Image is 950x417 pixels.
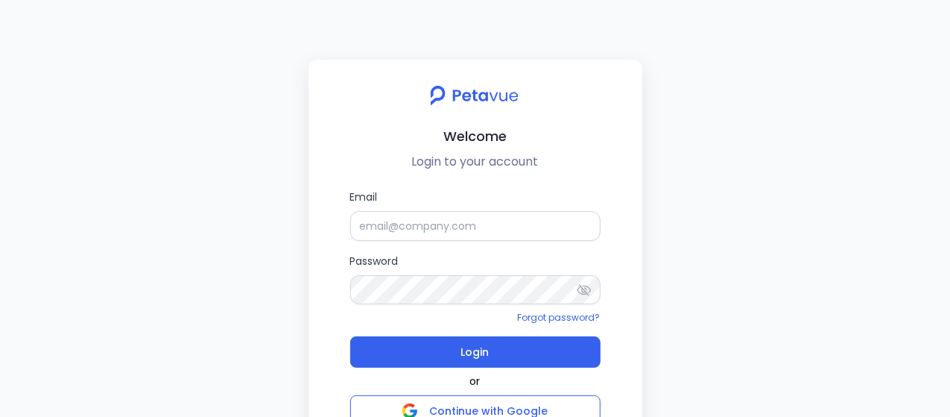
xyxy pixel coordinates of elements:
[320,153,630,171] p: Login to your account
[350,336,601,368] button: Login
[350,253,601,304] label: Password
[350,211,601,241] input: Email
[350,189,601,241] label: Email
[320,125,630,147] h2: Welcome
[461,342,490,363] span: Login
[470,374,481,389] span: or
[350,275,601,304] input: Password
[518,311,601,324] a: Forgot password?
[421,78,529,113] img: petavue logo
